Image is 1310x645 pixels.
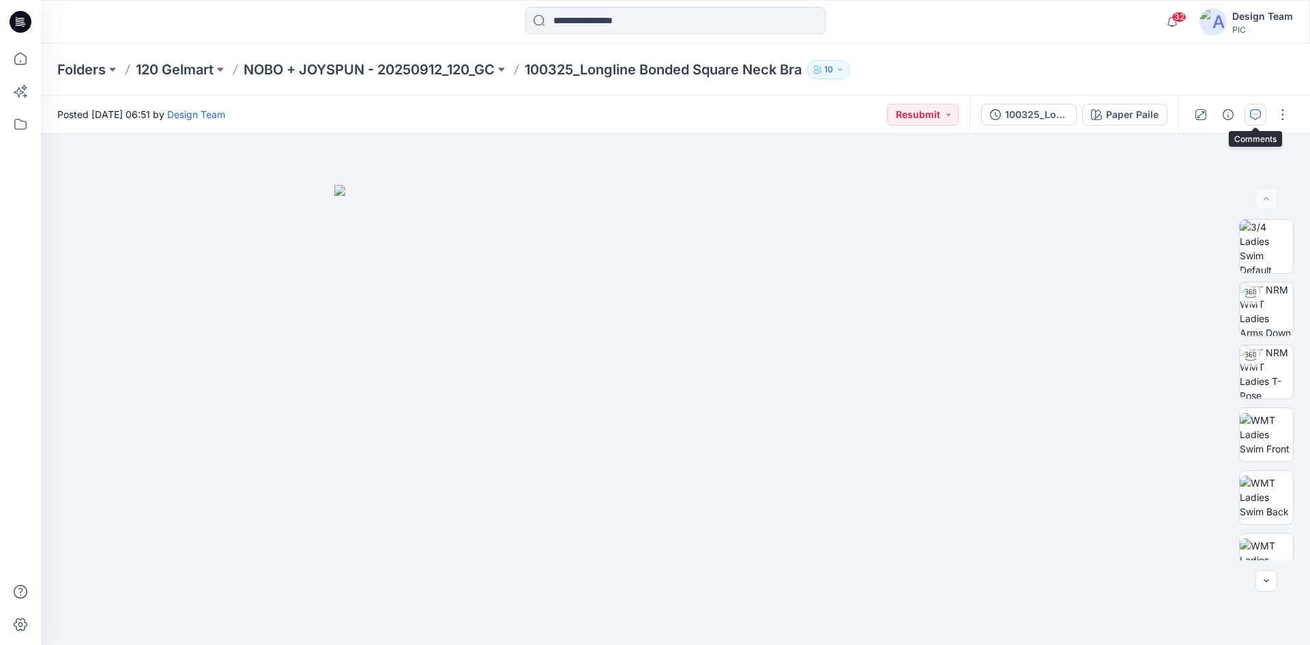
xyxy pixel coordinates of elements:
p: 10 [824,62,833,77]
img: TT NRM WMT Ladies Arms Down [1240,283,1293,336]
div: 100325_Longline Bonded Square Neck Bra_V2 [1005,107,1068,122]
a: 120 Gelmart [136,60,214,79]
img: 3/4 Ladies Swim Default [1240,220,1293,273]
a: NOBO + JOYSPUN - 20250912_120_GC [244,60,495,79]
img: WMT Ladies Swim Back [1240,476,1293,519]
div: PIC [1232,25,1293,35]
img: TT NRM WMT Ladies T-Pose [1240,345,1293,399]
span: 32 [1171,12,1187,23]
img: avatar [1199,8,1227,35]
img: WMT Ladies Swim Left [1240,539,1293,582]
a: Design Team [167,109,225,120]
button: Details [1217,104,1239,126]
a: Folders [57,60,106,79]
button: Paper Paile [1082,104,1167,126]
span: Posted [DATE] 06:51 by [57,107,225,121]
button: 10 [807,60,850,79]
div: Design Team [1232,8,1293,25]
button: 100325_Longline Bonded Square Neck Bra_V2 [981,104,1077,126]
p: 100325_Longline Bonded Square Neck Bra [525,60,802,79]
div: Paper Paile [1106,107,1159,122]
img: WMT Ladies Swim Front [1240,413,1293,456]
